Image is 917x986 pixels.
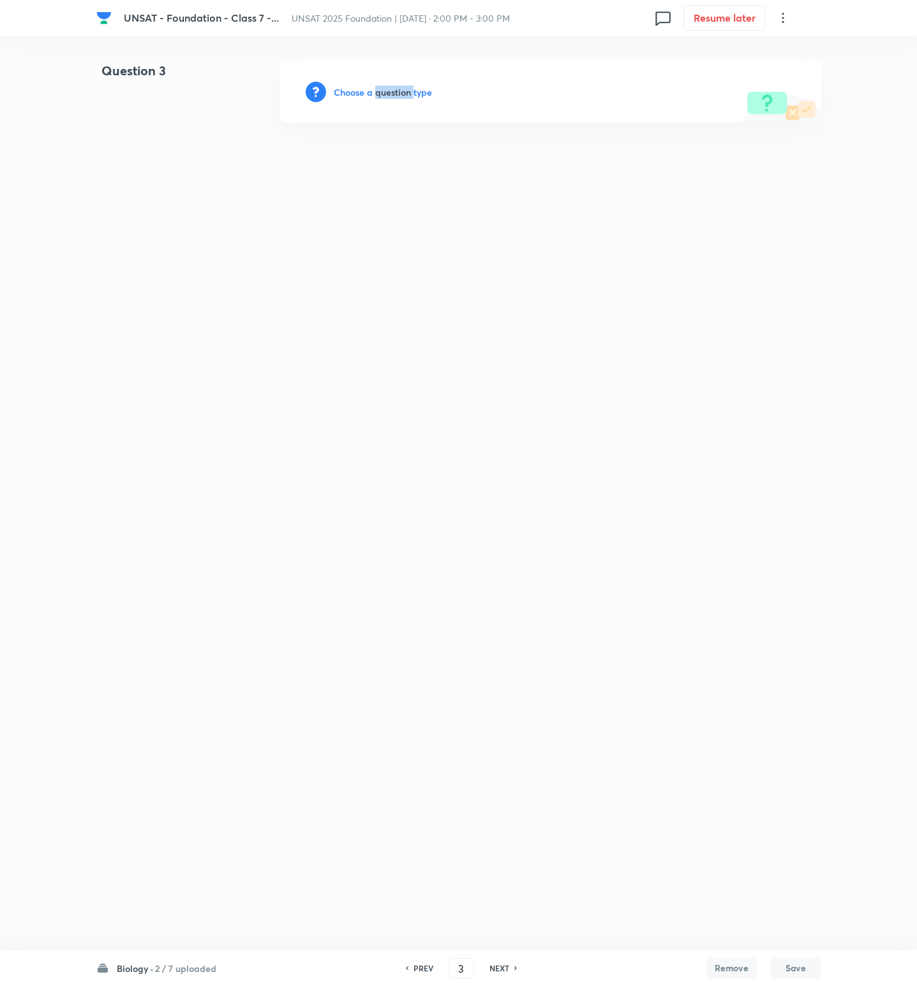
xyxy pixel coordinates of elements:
h4: Question 3 [96,61,239,91]
button: Save [770,958,821,978]
h6: NEXT [489,962,509,974]
h6: Choose a question type [334,86,432,99]
h6: Biology · [117,962,153,975]
h6: PREV [414,962,433,974]
span: UNSAT - Foundation - Class 7 -... [124,11,279,24]
button: Remove [706,958,757,978]
img: Company Logo [96,10,112,26]
span: UNSAT 2025 Foundation | [DATE] · 2:00 PM - 3:00 PM [292,12,510,24]
button: Resume later [683,5,765,31]
a: Company Logo [96,10,114,26]
h6: 2 / 7 uploaded [155,962,216,975]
